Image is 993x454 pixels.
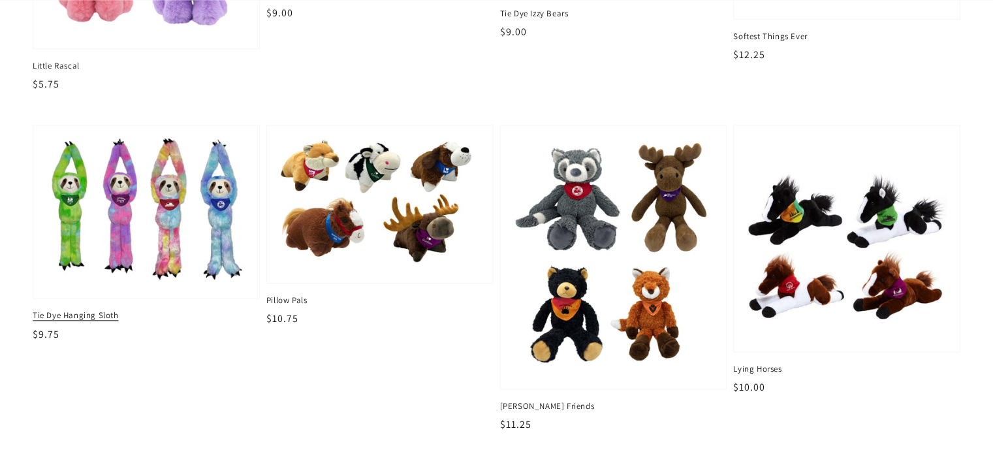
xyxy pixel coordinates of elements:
[500,125,727,432] a: Forrest Friends [PERSON_NAME] Friends $11.25
[747,138,947,338] img: Lying Horses
[500,8,727,20] span: Tie Dye Izzy Bears
[266,295,494,306] span: Pillow Pals
[280,138,480,270] img: Pillow Pals
[33,77,59,91] span: $5.75
[500,417,531,431] span: $11.25
[733,48,765,61] span: $12.25
[733,31,960,42] span: Softest Things Ever
[33,327,59,341] span: $9.75
[33,310,260,321] span: Tie Dye Hanging Sloth
[733,363,960,375] span: Lying Horses
[33,125,260,342] a: Tie Dye Hanging Sloth Tie Dye Hanging Sloth $9.75
[514,138,714,376] img: Forrest Friends
[266,125,494,327] a: Pillow Pals Pillow Pals $10.75
[500,25,527,39] span: $9.00
[266,6,293,20] span: $9.00
[266,312,298,325] span: $10.75
[500,400,727,412] span: [PERSON_NAME] Friends
[43,137,249,287] img: Tie Dye Hanging Sloth
[33,60,260,72] span: Little Rascal
[733,380,765,394] span: $10.00
[733,125,960,395] a: Lying Horses Lying Horses $10.00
